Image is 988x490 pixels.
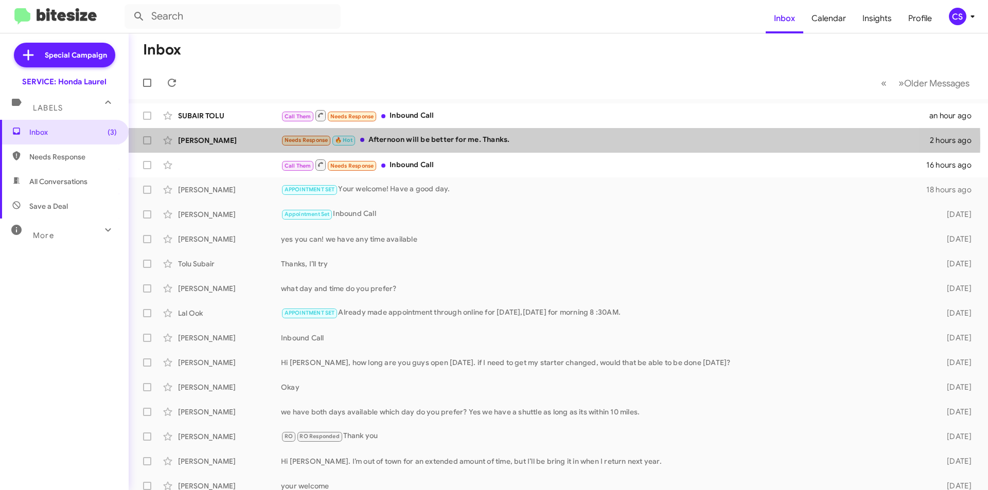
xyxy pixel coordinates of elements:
a: Inbox [766,4,803,33]
div: [DATE] [930,259,980,269]
div: what day and time do you prefer? [281,283,930,294]
div: [DATE] [930,308,980,318]
div: 16 hours ago [926,160,980,170]
span: » [898,77,904,89]
div: [PERSON_NAME] [178,333,281,343]
div: SERVICE: Honda Laurel [22,77,107,87]
div: [DATE] [930,431,980,442]
div: Inbound Call [281,208,930,220]
span: APPOINTMENT SET [285,186,335,193]
span: Appointment Set [285,211,330,217]
button: Next [892,72,976,94]
div: Hi [PERSON_NAME], how long are you guys open [DATE]. if I need to get my starter changed, would t... [281,357,930,368]
div: [PERSON_NAME] [178,185,281,195]
nav: Page navigation example [875,72,976,94]
a: Profile [900,4,940,33]
div: [PERSON_NAME] [178,135,281,146]
span: 🔥 Hot [335,137,352,143]
div: [PERSON_NAME] [178,382,281,392]
div: [DATE] [930,456,980,466]
div: 18 hours ago [926,185,980,195]
span: (3) [108,127,117,137]
div: [PERSON_NAME] [178,209,281,220]
div: [PERSON_NAME] [178,234,281,244]
div: [DATE] [930,407,980,417]
div: [PERSON_NAME] [178,283,281,294]
div: Okay [281,382,930,392]
div: Thank you [281,430,930,442]
div: [DATE] [930,357,980,368]
div: [PERSON_NAME] [178,456,281,466]
div: Tolu Subair [178,259,281,269]
span: Labels [33,103,63,113]
button: CS [940,8,977,25]
div: [DATE] [930,382,980,392]
div: Inbound Call [281,158,926,171]
div: [PERSON_NAME] [178,357,281,368]
div: [DATE] [930,283,980,294]
h1: Inbox [143,42,181,58]
span: « [881,77,887,89]
div: [DATE] [930,333,980,343]
div: Afternoon will be better for me. Thanks. [281,134,930,146]
div: Inbound Call [281,109,929,122]
span: Save a Deal [29,201,68,211]
div: [PERSON_NAME] [178,431,281,442]
span: APPOINTMENT SET [285,310,335,316]
span: Needs Response [330,162,374,169]
span: RO Responded [299,433,339,440]
a: Special Campaign [14,43,115,67]
div: Hi [PERSON_NAME]. I’m out of town for an extended amount of time, but I’ll be bring it in when I ... [281,456,930,466]
div: [DATE] [930,209,980,220]
div: [DATE] [930,234,980,244]
span: Inbox [29,127,117,137]
div: Lal Ook [178,308,281,318]
span: All Conversations [29,176,87,187]
div: we have both days available which day do you prefer? Yes we have a shuttle as long as its within ... [281,407,930,417]
span: RO [285,433,293,440]
span: Needs Response [29,152,117,162]
span: Call Them [285,113,311,120]
div: Your welcome! Have a good day. [281,184,926,195]
span: Older Messages [904,78,969,89]
div: CS [949,8,966,25]
span: Call Them [285,162,311,169]
span: Needs Response [285,137,328,143]
div: Thanks, I’ll try [281,259,930,269]
span: More [33,231,54,240]
input: Search [125,4,341,29]
button: Previous [875,72,893,94]
a: Insights [854,4,900,33]
div: 2 hours ago [930,135,980,146]
div: SUBAIR TOLU [178,111,281,121]
div: [PERSON_NAME] [178,407,281,417]
div: Inbound Call [281,333,930,343]
div: Already made appointment through online for [DATE],[DATE] for morning 8 :30AM. [281,307,930,319]
div: yes you can! we have any time available [281,234,930,244]
div: an hour ago [929,111,980,121]
a: Calendar [803,4,854,33]
span: Needs Response [330,113,374,120]
span: Special Campaign [45,50,107,60]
